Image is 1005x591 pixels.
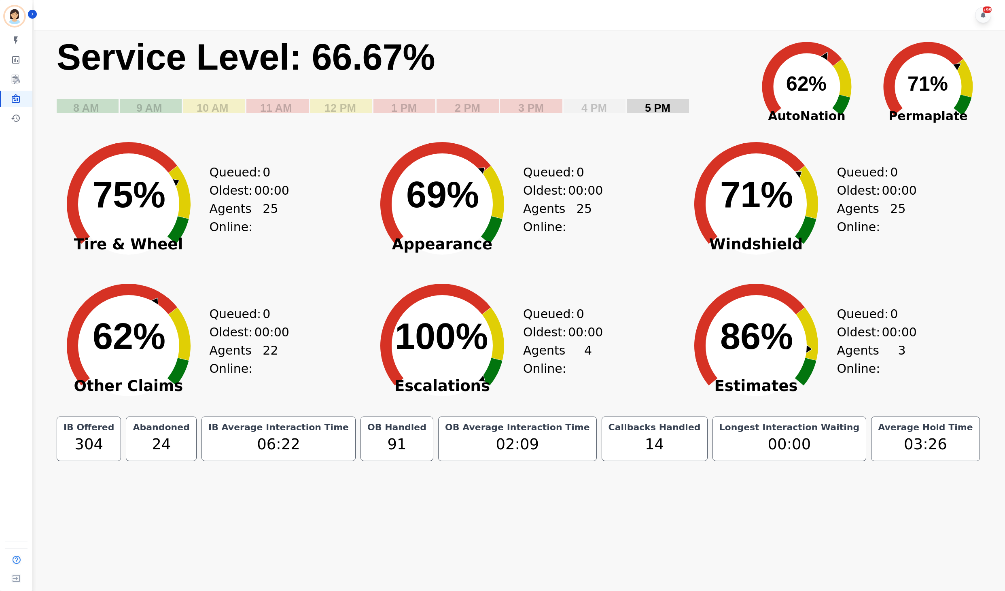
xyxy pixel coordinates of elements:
div: Agents Online: [523,341,592,378]
div: Oldest: [523,181,584,200]
div: OB Average Interaction Time [443,422,592,433]
text: 62% [93,316,165,357]
text: 5 PM [645,102,670,114]
span: 25 [577,200,592,236]
img: Bordered avatar [5,6,24,26]
text: 1 PM [391,102,417,114]
div: Queued: [523,305,584,323]
span: Permaplate [867,107,989,125]
text: Service Level: 66.67% [57,37,435,77]
text: 10 AM [197,102,229,114]
span: Other Claims [48,382,210,390]
div: 00:00 [718,433,861,456]
text: 9 AM [136,102,162,114]
text: 69% [406,174,479,215]
text: 62% [786,72,827,95]
div: 24 [131,433,191,456]
div: 06:22 [207,433,350,456]
text: 2 PM [455,102,480,114]
span: 4 [584,341,592,378]
text: 75% [93,174,165,215]
text: 11 AM [260,102,292,114]
div: 304 [62,433,116,456]
text: 71% [720,174,793,215]
div: Average Hold Time [876,422,974,433]
span: AutoNation [746,107,867,125]
div: Queued: [210,305,270,323]
span: 00:00 [568,323,603,341]
div: Agents Online: [523,200,592,236]
div: Oldest: [837,181,898,200]
span: 25 [890,200,905,236]
span: 0 [890,163,898,181]
span: 00:00 [568,181,603,200]
div: Agents Online: [837,200,906,236]
div: Queued: [210,163,270,181]
text: 100% [395,316,488,357]
span: 22 [263,341,278,378]
div: Agents Online: [210,200,278,236]
div: Oldest: [210,181,270,200]
div: Agents Online: [837,341,906,378]
span: 0 [263,305,270,323]
span: Appearance [361,240,523,249]
div: Oldest: [837,323,898,341]
div: 14 [607,433,702,456]
div: IB Average Interaction Time [207,422,350,433]
div: Agents Online: [210,341,278,378]
text: 86% [720,316,793,357]
span: Escalations [361,382,523,390]
span: Tire & Wheel [48,240,210,249]
div: 91 [366,433,428,456]
text: 12 PM [324,102,356,114]
span: 0 [577,305,584,323]
span: 00:00 [254,181,289,200]
span: 00:00 [254,323,289,341]
span: Estimates [675,382,837,390]
div: Oldest: [523,323,584,341]
text: 3 PM [518,102,544,114]
span: Windshield [675,240,837,249]
div: Callbacks Handled [607,422,702,433]
text: 4 PM [581,102,607,114]
span: 00:00 [882,323,916,341]
div: Abandoned [131,422,191,433]
span: 0 [263,163,270,181]
span: 0 [890,305,898,323]
div: Queued: [837,305,898,323]
div: Oldest: [210,323,270,341]
div: 03:26 [876,433,974,456]
div: Queued: [523,163,584,181]
div: Longest Interaction Waiting [718,422,861,433]
span: 25 [263,200,278,236]
text: 8 AM [73,102,99,114]
text: 71% [907,72,948,95]
span: 00:00 [882,181,916,200]
div: +99 [983,6,992,13]
span: 0 [577,163,584,181]
div: IB Offered [62,422,116,433]
span: 3 [898,341,905,378]
div: OB Handled [366,422,428,433]
svg: Service Level: 0% [56,35,741,126]
div: 02:09 [443,433,592,456]
div: Queued: [837,163,898,181]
